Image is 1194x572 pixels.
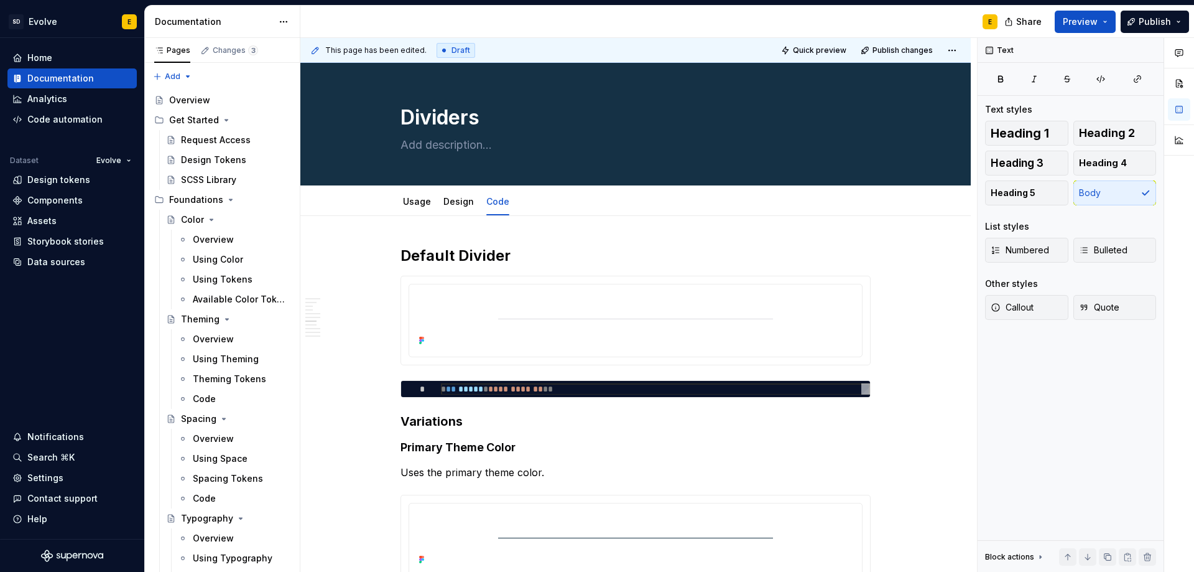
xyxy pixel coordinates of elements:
[7,448,137,467] button: Search ⌘K
[181,134,251,146] div: Request Access
[161,150,295,170] a: Design Tokens
[154,45,190,55] div: Pages
[161,409,295,429] a: Spacing
[1063,16,1098,28] span: Preview
[27,215,57,227] div: Assets
[173,429,295,449] a: Overview
[193,253,243,266] div: Using Color
[27,93,67,105] div: Analytics
[985,103,1032,116] div: Text styles
[193,472,263,485] div: Spacing Tokens
[193,353,259,365] div: Using Theming
[7,68,137,88] a: Documentation
[438,188,479,214] div: Design
[161,309,295,329] a: Theming
[7,232,137,251] a: Storybook stories
[181,313,220,326] div: Theming
[173,230,295,250] a: Overview
[193,492,216,505] div: Code
[985,220,1029,233] div: List styles
[161,509,295,528] a: Typography
[985,181,1068,205] button: Heading 5
[400,413,871,430] h3: Variations
[7,252,137,272] a: Data sources
[985,295,1068,320] button: Callout
[985,548,1045,566] div: Block actions
[27,431,84,443] div: Notifications
[27,113,103,126] div: Code automation
[173,449,295,469] a: Using Space
[443,196,474,207] a: Design
[29,16,57,28] div: Evolve
[173,289,295,309] a: Available Color Tokens
[1055,11,1116,33] button: Preview
[398,103,868,133] textarea: Dividers
[169,94,210,106] div: Overview
[173,469,295,489] a: Spacing Tokens
[169,114,219,126] div: Get Started
[1073,151,1157,176] button: Heading 4
[193,552,272,565] div: Using Typography
[793,45,846,55] span: Quick preview
[1079,244,1127,256] span: Bulleted
[27,194,83,207] div: Components
[451,45,470,55] span: Draft
[27,235,104,248] div: Storybook stories
[486,196,509,207] a: Code
[193,393,216,405] div: Code
[1079,157,1127,169] span: Heading 4
[481,188,514,214] div: Code
[173,548,295,568] a: Using Typography
[985,151,1068,176] button: Heading 3
[27,256,85,268] div: Data sources
[181,154,246,166] div: Design Tokens
[1073,121,1157,146] button: Heading 2
[991,157,1044,169] span: Heading 3
[398,188,436,214] div: Usage
[27,174,90,186] div: Design tokens
[988,17,992,27] div: E
[161,170,295,190] a: SCSS Library
[91,152,137,169] button: Evolve
[181,213,204,226] div: Color
[169,194,223,206] div: Foundations
[193,532,234,545] div: Overview
[173,329,295,349] a: Overview
[27,52,52,64] div: Home
[161,130,295,150] a: Request Access
[27,492,98,505] div: Contact support
[7,509,137,529] button: Help
[193,452,248,465] div: Using Space
[27,72,94,85] div: Documentation
[7,489,137,509] button: Contact support
[1073,238,1157,263] button: Bulleted
[193,233,234,246] div: Overview
[27,451,75,464] div: Search ⌘K
[193,333,234,345] div: Overview
[1079,301,1119,314] span: Quote
[161,210,295,230] a: Color
[991,244,1049,256] span: Numbered
[149,68,196,85] button: Add
[181,413,216,425] div: Spacing
[7,170,137,190] a: Design tokens
[7,211,137,231] a: Assets
[10,156,39,166] div: Dataset
[165,72,180,82] span: Add
[325,45,427,55] span: This page has been edited.
[777,42,852,59] button: Quick preview
[173,270,295,289] a: Using Tokens
[872,45,933,55] span: Publish changes
[1016,16,1042,28] span: Share
[991,301,1034,314] span: Callout
[7,110,137,129] a: Code automation
[213,45,258,55] div: Changes
[7,48,137,68] a: Home
[127,17,131,27] div: E
[149,190,295,210] div: Foundations
[1139,16,1171,28] span: Publish
[173,528,295,548] a: Overview
[7,427,137,447] button: Notifications
[857,42,938,59] button: Publish changes
[173,389,295,409] a: Code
